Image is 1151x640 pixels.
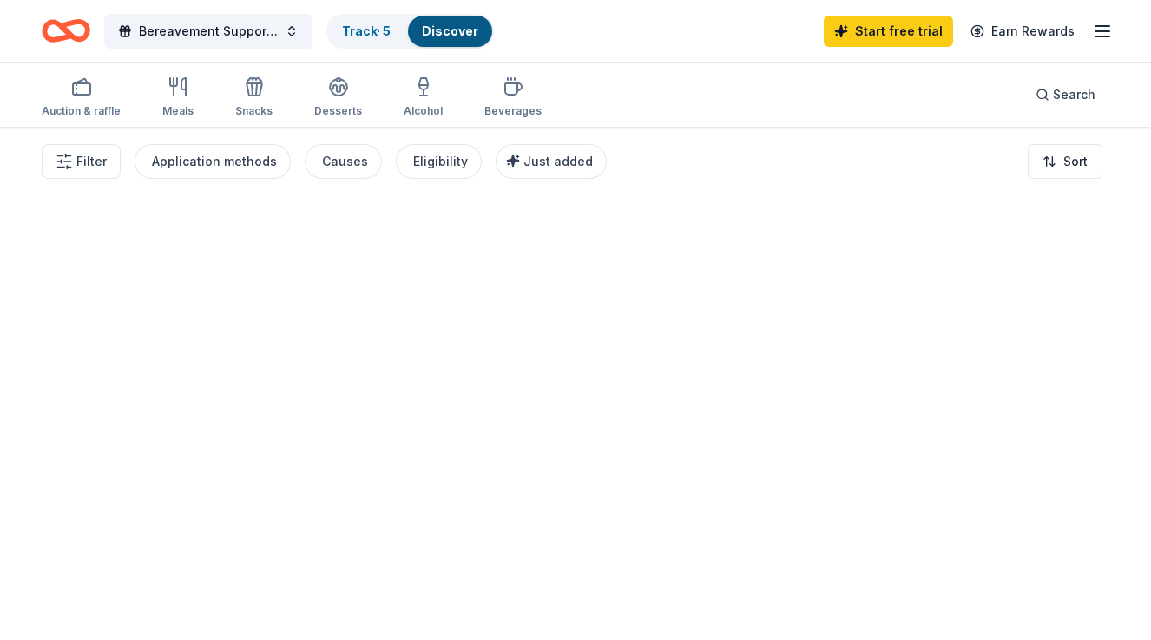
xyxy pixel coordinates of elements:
button: Meals [162,69,194,127]
button: Search [1022,77,1109,112]
a: Earn Rewards [960,16,1085,47]
button: Desserts [314,69,362,127]
button: Application methods [135,144,291,179]
div: Snacks [235,104,273,118]
button: Filter [42,144,121,179]
button: Beverages [484,69,542,127]
div: Application methods [152,151,277,172]
span: Filter [76,151,107,172]
button: Snacks [235,69,273,127]
div: Desserts [314,104,362,118]
a: Home [42,10,90,51]
button: Auction & raffle [42,69,121,127]
button: Sort [1028,144,1102,179]
span: Sort [1063,151,1088,172]
button: Track· 5Discover [326,14,494,49]
a: Discover [422,23,478,38]
a: Track· 5 [342,23,391,38]
span: Bereavement Support welcome packet [139,21,278,42]
div: Meals [162,104,194,118]
div: Eligibility [413,151,468,172]
button: Alcohol [404,69,443,127]
div: Alcohol [404,104,443,118]
button: Bereavement Support welcome packet [104,14,312,49]
button: Just added [496,144,607,179]
div: Beverages [484,104,542,118]
button: Causes [305,144,382,179]
div: Causes [322,151,368,172]
button: Eligibility [396,144,482,179]
a: Start free trial [824,16,953,47]
div: Auction & raffle [42,104,121,118]
span: Search [1053,84,1095,105]
span: Just added [523,154,593,168]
